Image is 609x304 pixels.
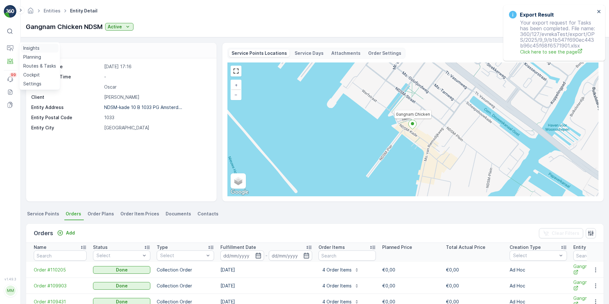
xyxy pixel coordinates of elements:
span: + [235,82,238,88]
p: Done [116,283,128,289]
a: Order #110205 [34,267,87,273]
p: Last Update Time [31,74,102,80]
button: MM [4,282,17,299]
a: Entities [44,8,61,13]
span: v 1.49.3 [4,277,17,281]
input: Search [34,250,87,261]
p: [DATE] 17:16 [104,63,210,70]
p: Select [97,252,140,259]
p: Order Settings [368,50,401,56]
p: Entity City [31,125,102,131]
p: Fulfillment Date [220,244,256,250]
a: Zoom Out [231,90,241,99]
td: [DATE] [217,278,315,294]
p: Client [31,94,102,100]
p: Gangnam Chicken NDSM [26,22,103,32]
p: Status [93,244,108,250]
input: dd/mm/yyyy [269,250,312,261]
p: Type [157,244,168,250]
h3: Export Result [520,11,554,18]
span: €0,00 [382,267,395,272]
a: Open this area in Google Maps (opens a new window) [229,188,250,196]
span: − [234,92,238,97]
span: €0,00 [446,267,459,272]
p: 99 [11,72,16,77]
a: Order #109903 [34,283,87,289]
span: Service Points [27,211,59,217]
a: Zoom In [231,80,241,90]
button: Clear Filters [539,228,583,238]
input: dd/mm/yyyy [220,250,264,261]
button: 4 Order Items [319,281,363,291]
button: Done [93,282,150,290]
p: Orders [34,229,53,238]
p: Service Points Locations [232,50,287,56]
p: Active [108,24,122,30]
td: Ad Hoc [506,278,570,294]
p: Oscar [104,84,210,90]
p: Entity Address [31,104,102,111]
input: Search [319,250,376,261]
button: Active [105,23,133,31]
span: Contacts [197,211,219,217]
p: Select [513,252,557,259]
p: Clear Filters [552,230,579,236]
p: Type [31,84,102,90]
p: Entity Postal Code [31,114,102,121]
span: Orders [66,211,81,217]
td: Collection Order [154,278,217,294]
a: Click here to see the page [520,48,595,55]
p: Creation Time [31,63,102,70]
button: 4 Order Items [319,265,363,275]
p: 1033 [104,114,210,121]
span: Order Item Prices [120,211,159,217]
button: Add [54,229,77,237]
a: Layers [231,174,245,188]
button: Done [93,266,150,274]
p: Creation Type [510,244,541,250]
p: NDSM-kade 10 B 1033 PG Amsterd... [104,105,182,110]
p: Planned Price [382,244,412,250]
p: 4 Order Items [322,267,352,273]
p: Attachments [331,50,361,56]
button: close [597,9,601,15]
p: [GEOGRAPHIC_DATA] [104,125,210,131]
p: Service Days [295,50,324,56]
span: €0,00 [446,283,459,288]
a: Homepage [27,10,34,15]
p: [PERSON_NAME] [104,94,210,100]
p: Select [160,252,204,259]
p: Total Actual Price [446,244,485,250]
a: View Fullscreen [231,66,241,76]
a: 99 [4,73,17,86]
div: MM [5,286,16,296]
img: Google [229,188,250,196]
p: Name [34,244,47,250]
span: Entity Detail [69,8,99,14]
p: Done [116,267,128,273]
span: Documents [166,211,191,217]
span: Order Plans [88,211,114,217]
td: Ad Hoc [506,262,570,278]
p: 4 Order Items [322,283,352,289]
span: €0,00 [382,283,395,288]
p: - [104,74,210,80]
img: logo [4,5,17,18]
p: Order Items [319,244,345,250]
p: Entity [573,244,586,250]
p: Your export request for Tasks has been completed. File name: 360/127/evrekaTest/export/OPS/2025/9... [509,20,595,55]
td: Collection Order [154,262,217,278]
td: [DATE] [217,262,315,278]
p: - [265,252,268,259]
p: Add [66,230,75,236]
